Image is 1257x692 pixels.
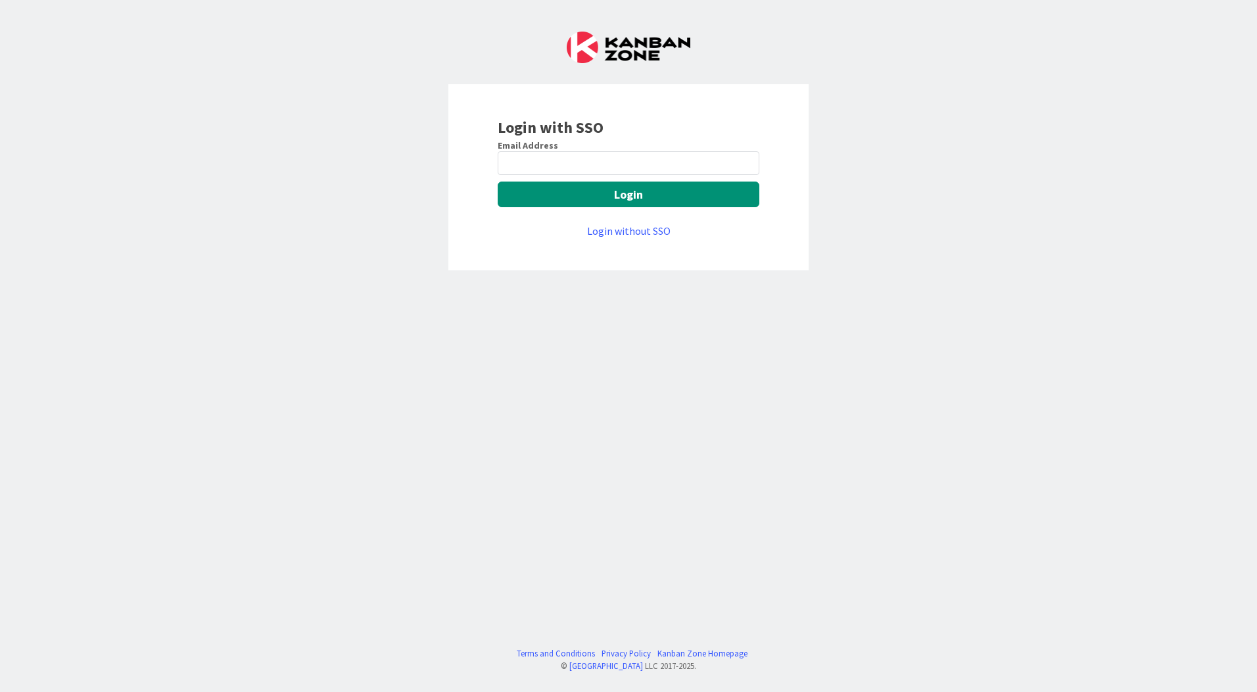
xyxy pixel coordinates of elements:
button: Login [498,182,759,207]
a: [GEOGRAPHIC_DATA] [569,660,643,671]
a: Login without SSO [587,224,671,237]
img: Kanban Zone [567,32,690,63]
b: Login with SSO [498,117,604,137]
div: © LLC 2017- 2025 . [510,660,747,672]
a: Terms and Conditions [517,647,595,660]
a: Kanban Zone Homepage [657,647,747,660]
label: Email Address [498,139,558,151]
a: Privacy Policy [602,647,651,660]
